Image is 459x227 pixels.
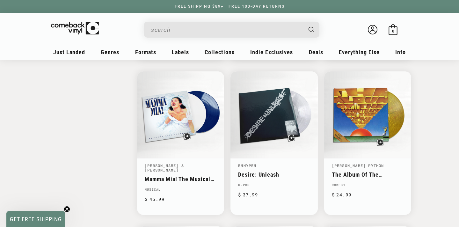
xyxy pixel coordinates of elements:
[6,211,65,227] div: GET FREE SHIPPINGClose teaser
[101,49,119,55] span: Genres
[53,49,85,55] span: Just Landed
[395,49,406,55] span: Info
[250,49,293,55] span: Indie Exclusives
[238,171,310,178] a: Desire: Unleash
[145,176,216,182] a: Mamma Mia! The Musical Based On The Songs Of ABBA (Original Cast Recording)
[172,49,189,55] span: Labels
[10,216,62,223] span: GET FREE SHIPPING
[144,22,319,38] div: Search
[135,49,156,55] span: Formats
[238,163,256,168] a: Enhypen
[205,49,235,55] span: Collections
[339,49,380,55] span: Everything Else
[168,4,291,9] a: FREE SHIPPING $89+ | FREE 100-DAY RETURNS
[145,163,184,172] a: [PERSON_NAME] & [PERSON_NAME]
[151,23,302,36] input: When autocomplete results are available use up and down arrows to review and enter to select
[392,29,394,33] span: 0
[332,171,404,178] a: The Album Of The Soundtrack Of The Trailer Of The Film Of [PERSON_NAME] Python And The Holy Grail...
[309,49,323,55] span: Deals
[332,163,384,168] a: [PERSON_NAME] Python
[64,206,70,212] button: Close teaser
[303,22,320,38] button: Search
